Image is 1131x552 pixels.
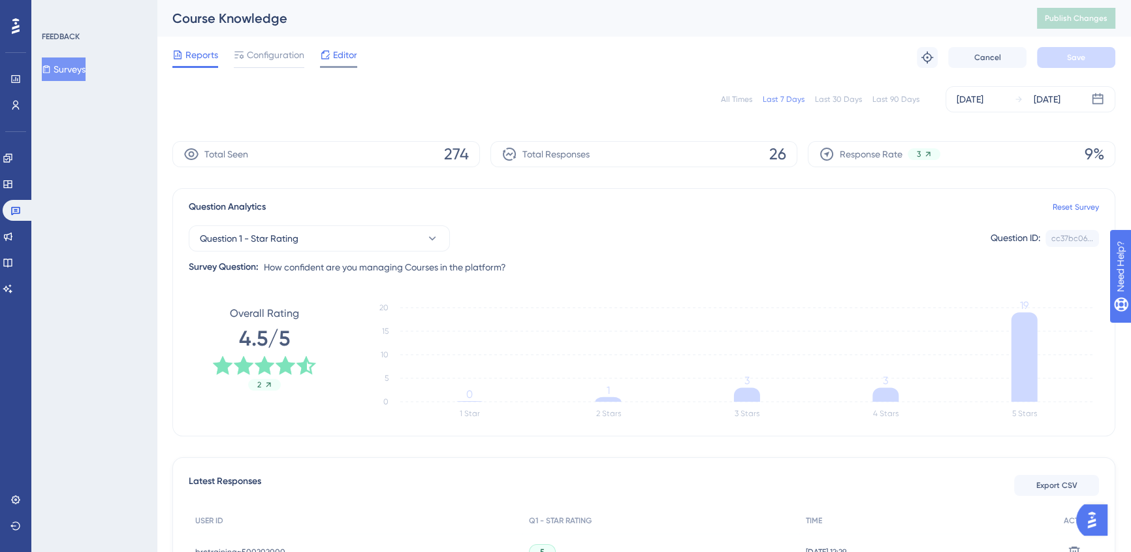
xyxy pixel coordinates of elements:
div: [DATE] [957,91,983,107]
span: Total Responses [522,146,590,162]
span: 9% [1085,144,1104,165]
span: 4.5/5 [239,324,290,353]
button: Publish Changes [1037,8,1115,29]
span: Editor [333,47,357,63]
div: Course Knowledge [172,9,1004,27]
span: Q1 - STAR RATING [529,515,592,526]
span: Total Seen [204,146,248,162]
span: TIME [806,515,822,526]
text: 1 Star [460,409,480,418]
span: ACTION [1064,515,1092,526]
tspan: 15 [382,327,389,336]
text: 2 Stars [596,409,621,418]
div: [DATE] [1034,91,1060,107]
button: Export CSV [1014,475,1099,496]
tspan: 1 [607,384,610,397]
tspan: 5 [385,374,389,383]
span: USER ID [195,515,223,526]
span: Reports [185,47,218,63]
span: Cancel [974,52,1001,63]
button: Cancel [948,47,1027,68]
span: Configuration [247,47,304,63]
div: Survey Question: [189,259,259,275]
tspan: 0 [383,397,389,406]
tspan: 20 [379,303,389,312]
div: Last 90 Days [872,94,919,105]
iframe: UserGuiding AI Assistant Launcher [1076,500,1115,540]
tspan: 3 [883,374,888,387]
tspan: 19 [1020,299,1028,312]
div: All Times [721,94,752,105]
text: 5 Stars [1012,409,1037,418]
button: Surveys [42,57,86,81]
tspan: 3 [744,374,750,387]
span: 3 [917,149,921,159]
span: 2 [257,380,261,390]
div: Last 7 Days [763,94,804,105]
span: Save [1067,52,1085,63]
span: Response Rate [840,146,902,162]
div: cc37bc06... [1051,233,1093,244]
div: Last 30 Days [815,94,862,105]
span: Question 1 - Star Rating [200,231,298,246]
button: Question 1 - Star Rating [189,225,450,252]
span: How confident are you managing Courses in the platform? [264,259,506,275]
button: Save [1037,47,1115,68]
span: Export CSV [1036,480,1077,491]
tspan: 10 [381,350,389,359]
span: 274 [444,144,469,165]
div: FEEDBACK [42,31,80,42]
text: 3 Stars [735,409,759,418]
span: Question Analytics [189,199,266,215]
span: Publish Changes [1045,13,1107,24]
span: 26 [769,144,786,165]
span: Overall Rating [230,306,299,321]
div: Question ID: [991,230,1040,247]
span: Latest Responses [189,474,261,497]
tspan: 0 [466,388,473,400]
span: Need Help? [31,3,82,19]
text: 4 Stars [873,409,899,418]
a: Reset Survey [1053,202,1099,212]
